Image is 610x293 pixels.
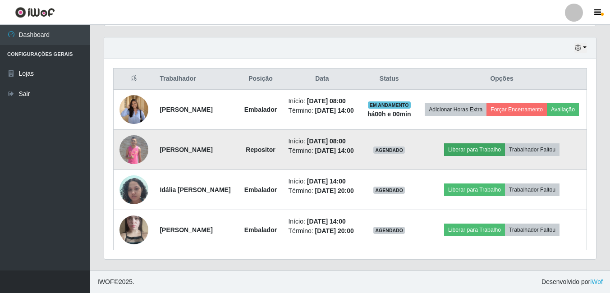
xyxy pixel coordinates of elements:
[97,277,134,287] span: © 2025 .
[444,183,505,196] button: Liberar para Trabalho
[119,170,148,209] img: 1745763746642.jpeg
[160,186,230,193] strong: Idália [PERSON_NAME]
[244,106,277,113] strong: Embalador
[315,147,354,154] time: [DATE] 14:00
[307,97,346,105] time: [DATE] 08:00
[315,227,354,234] time: [DATE] 20:00
[315,107,354,114] time: [DATE] 14:00
[244,186,277,193] strong: Embalador
[373,187,405,194] span: AGENDADO
[160,226,212,233] strong: [PERSON_NAME]
[373,227,405,234] span: AGENDADO
[541,277,603,287] span: Desenvolvido por
[160,146,212,153] strong: [PERSON_NAME]
[288,106,356,115] li: Término:
[486,103,547,116] button: Forçar Encerramento
[15,7,55,18] img: CoreUI Logo
[238,69,283,90] th: Posição
[307,178,346,185] time: [DATE] 14:00
[361,69,417,90] th: Status
[444,224,505,236] button: Liberar para Trabalho
[160,106,212,113] strong: [PERSON_NAME]
[590,278,603,285] a: iWof
[307,137,346,145] time: [DATE] 08:00
[315,187,354,194] time: [DATE] 20:00
[288,177,356,186] li: Início:
[288,96,356,106] li: Início:
[417,69,587,90] th: Opções
[119,204,148,256] img: 1747227307483.jpeg
[288,137,356,146] li: Início:
[367,110,411,118] strong: há 00 h e 00 min
[307,218,346,225] time: [DATE] 14:00
[288,226,356,236] li: Término:
[505,143,560,156] button: Trabalhador Faltou
[119,135,148,164] img: 1705532725952.jpeg
[547,103,579,116] button: Avaliação
[505,183,560,196] button: Trabalhador Faltou
[444,143,505,156] button: Liberar para Trabalho
[283,69,361,90] th: Data
[97,278,114,285] span: IWOF
[368,101,411,109] span: EM ANDAMENTO
[505,224,560,236] button: Trabalhador Faltou
[119,91,148,128] img: 1743623016300.jpeg
[288,217,356,226] li: Início:
[244,226,277,233] strong: Embalador
[154,69,238,90] th: Trabalhador
[288,146,356,156] li: Término:
[425,103,486,116] button: Adicionar Horas Extra
[373,146,405,154] span: AGENDADO
[246,146,275,153] strong: Repositor
[288,186,356,196] li: Término:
